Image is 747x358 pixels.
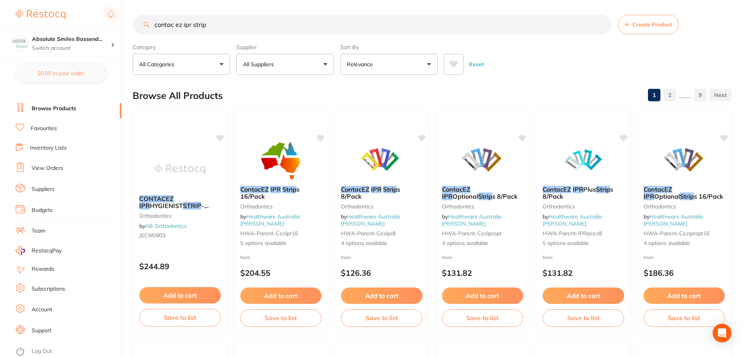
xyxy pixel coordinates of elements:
[341,230,396,237] span: HWA-parent-cezipr8
[31,125,57,132] a: Favourites
[32,35,111,43] h4: Absolute Smiles Bassendean
[654,192,680,200] span: Optional
[16,346,119,358] button: Log Out
[644,240,725,247] span: 4 options available
[341,268,422,277] p: $126.36
[32,227,45,235] a: Team
[341,254,351,260] span: from
[543,268,624,277] p: $131.82
[644,254,654,260] span: from
[340,54,438,75] button: Relevance
[632,21,672,28] span: Create Product
[543,309,624,326] button: Save to list
[492,192,518,200] span: s 8/Pack
[154,150,205,189] img: CONTACEZ IPR HYGIENIST STRIP - 0.05MM STAIN REMOVER (8)
[467,54,486,75] button: Reset
[341,203,422,210] small: Orthodontics
[133,44,230,51] label: Category
[659,141,710,180] img: ContacEZ IPR Optional Strips 16/Pack
[32,285,65,293] a: Subscriptions
[32,347,52,355] a: Log Out
[356,141,407,180] img: ContacEZ IPR Strips 8/Pack
[543,203,624,210] small: Orthodontics
[32,105,76,113] a: Browse Products
[341,186,422,200] b: ContacEZ IPR Strips 8/Pack
[240,268,322,277] p: $204.55
[145,222,187,229] a: AB Orthodontics
[240,213,300,227] span: by
[583,185,596,193] span: Plus
[341,185,369,193] em: ContacEZ
[139,202,150,210] em: IPR
[679,91,691,100] p: ......
[243,60,277,68] p: All Suppliers
[452,192,478,200] span: Optional
[139,222,187,229] span: by
[442,203,523,210] small: Orthodontics
[543,213,602,227] span: by
[16,246,25,255] img: RestocqPay
[139,287,221,303] button: Add to cart
[543,185,613,200] span: s 8/Pack
[32,306,52,314] a: Account
[150,202,183,210] span: HYGIENIST
[240,240,322,247] span: 5 options available
[12,36,28,51] img: Absolute Smiles Bassendean
[644,203,725,210] small: Orthodontics
[341,287,422,304] button: Add to cart
[16,246,62,255] a: RestocqPay
[139,262,221,271] p: $244.89
[32,265,54,273] a: Rewards
[478,192,492,200] em: Strip
[644,268,725,277] p: $186.36
[664,87,676,103] a: 2
[32,44,111,52] p: Switch account
[442,287,523,304] button: Add to cart
[644,309,725,326] button: Save to list
[139,309,221,326] button: Save to list
[240,213,300,227] a: Healthware Australia [PERSON_NAME]
[442,192,452,200] em: IPR
[236,44,334,51] label: Supplier
[644,185,672,193] em: ContacEZ
[341,213,400,227] span: by
[32,247,62,255] span: RestocqPay
[16,10,66,19] img: Restocq Logo
[383,185,397,193] em: Strip
[644,186,725,200] b: ContacEZ IPR Optional Strips 16/Pack
[133,54,230,75] button: All Categories
[183,202,201,210] em: STRIP
[139,195,174,203] em: CONTACEZ
[347,60,376,68] p: Relevance
[240,185,300,200] span: s 16/Pack
[694,87,706,103] a: 9
[139,195,221,210] b: CONTACEZ IPR HYGIENIST STRIP - 0.05MM STAIN REMOVER (8)
[340,44,438,51] label: Sort By
[139,213,221,219] small: orthodontics
[16,6,66,24] a: Restocq Logo
[644,213,703,227] a: Healthware Australia [PERSON_NAME]
[543,287,624,304] button: Add to cart
[644,230,710,237] span: HWA-parent-cezipropt16
[543,185,571,193] em: ContacEZ
[341,240,422,247] span: 4 options available
[573,185,583,193] em: IPR
[558,141,609,180] img: ContacEZ IPR Plus Strips 8/Pack
[371,185,381,193] em: IPR
[32,185,55,193] a: Suppliers
[442,254,452,260] span: from
[16,64,106,83] button: $0.00 in your order
[240,287,322,304] button: Add to cart
[32,327,51,335] a: Support
[133,90,223,101] h2: Browse All Products
[442,186,523,200] b: ContacEZ IPR Optional Strips 8/Pack
[543,254,553,260] span: from
[644,213,703,227] span: by
[694,192,723,200] span: s 16/Pack
[139,232,165,239] span: JECM0903
[341,213,400,227] a: Healthware Australia [PERSON_NAME]
[618,15,679,34] button: Create Product
[680,192,694,200] em: Strip
[442,240,523,247] span: 4 options available
[341,185,400,200] span: s 8/Pack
